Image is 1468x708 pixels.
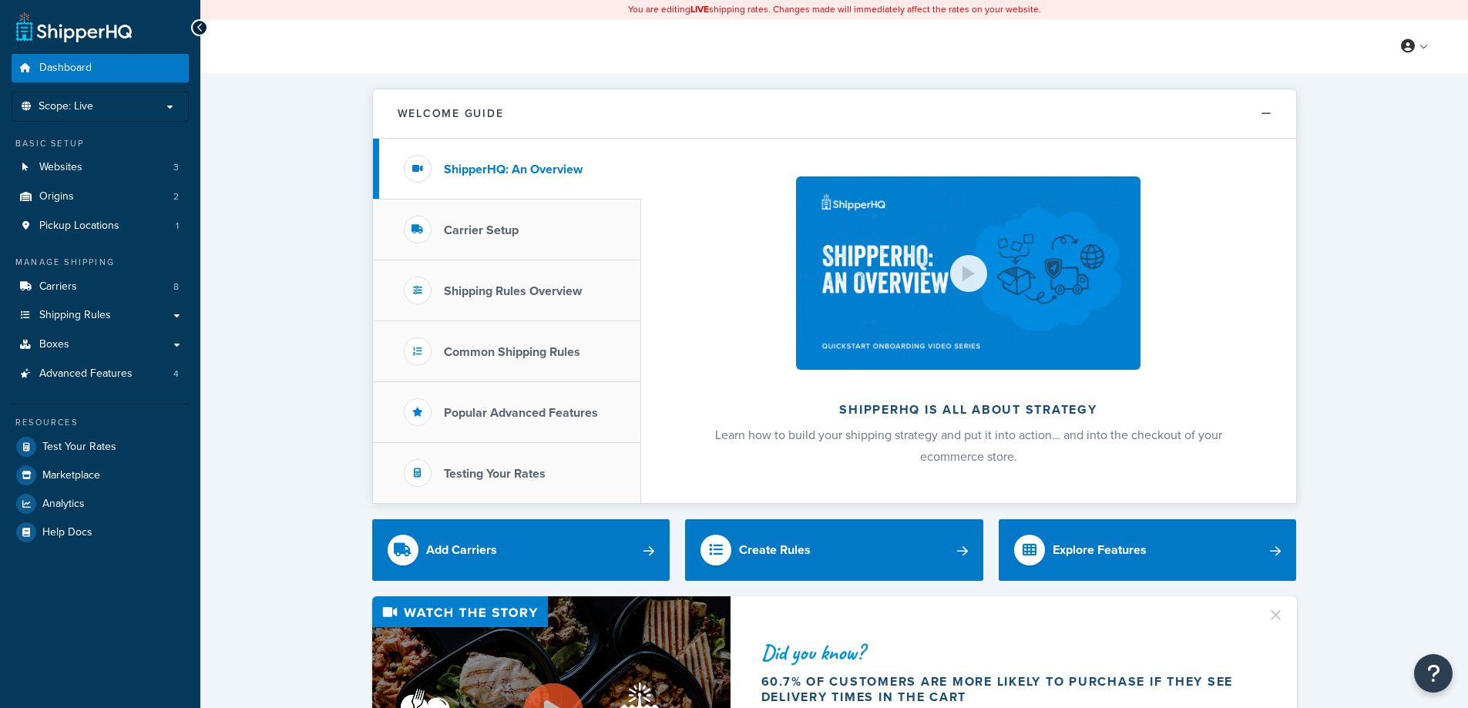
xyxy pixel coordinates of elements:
[690,2,709,16] b: LIVE
[39,220,119,233] span: Pickup Locations
[372,519,670,581] a: Add Carriers
[12,212,189,240] li: Pickup Locations
[12,331,189,359] a: Boxes
[173,280,179,294] span: 8
[1053,539,1147,561] div: Explore Features
[173,190,179,203] span: 2
[373,89,1296,139] button: Welcome Guide
[398,108,504,119] h2: Welcome Guide
[715,426,1222,465] span: Learn how to build your shipping strategy and put it into action… and into the checkout of your e...
[12,54,189,82] a: Dashboard
[444,467,546,481] h3: Testing Your Rates
[39,62,92,75] span: Dashboard
[739,539,811,561] div: Create Rules
[39,100,93,113] span: Scope: Live
[682,403,1255,417] h2: ShipperHQ is all about strategy
[39,280,77,294] span: Carriers
[12,301,189,330] a: Shipping Rules
[12,360,189,388] a: Advanced Features4
[12,137,189,150] div: Basic Setup
[42,469,100,482] span: Marketplace
[12,273,189,301] a: Carriers8
[39,309,111,322] span: Shipping Rules
[12,256,189,269] div: Manage Shipping
[12,416,189,429] div: Resources
[42,498,85,511] span: Analytics
[444,284,582,298] h3: Shipping Rules Overview
[12,183,189,211] li: Origins
[444,223,519,237] h3: Carrier Setup
[444,163,583,176] h3: ShipperHQ: An Overview
[12,518,189,546] a: Help Docs
[42,441,116,454] span: Test Your Rates
[685,519,983,581] a: Create Rules
[796,176,1140,370] img: ShipperHQ is all about strategy
[12,433,189,461] a: Test Your Rates
[12,153,189,182] a: Websites3
[444,406,598,420] h3: Popular Advanced Features
[1414,654,1453,693] button: Open Resource Center
[173,161,179,174] span: 3
[444,345,580,359] h3: Common Shipping Rules
[12,490,189,518] a: Analytics
[39,338,69,351] span: Boxes
[39,190,74,203] span: Origins
[39,161,82,174] span: Websites
[12,360,189,388] li: Advanced Features
[12,153,189,182] li: Websites
[999,519,1297,581] a: Explore Features
[12,183,189,211] a: Origins2
[12,273,189,301] li: Carriers
[12,212,189,240] a: Pickup Locations1
[176,220,179,233] span: 1
[426,539,497,561] div: Add Carriers
[761,642,1248,663] div: Did you know?
[761,674,1248,705] div: 60.7% of customers are more likely to purchase if they see delivery times in the cart
[12,461,189,489] a: Marketplace
[39,367,133,381] span: Advanced Features
[173,367,179,381] span: 4
[42,526,92,539] span: Help Docs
